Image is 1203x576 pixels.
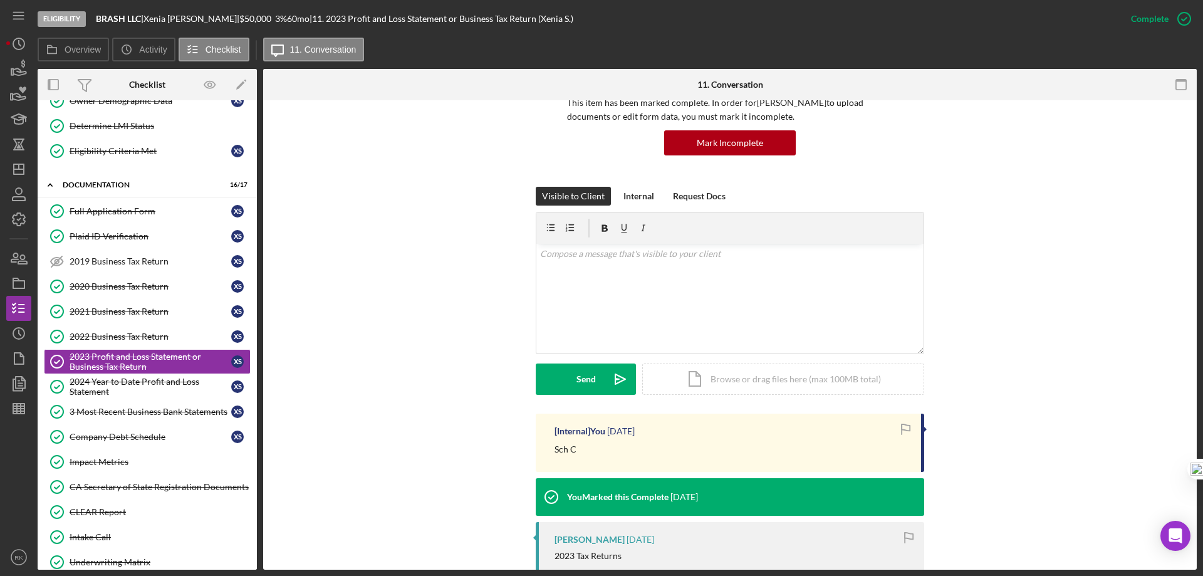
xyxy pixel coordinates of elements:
[287,14,310,24] div: 60 mo
[70,377,231,397] div: 2024 Year to Date Profit and Loss Statement
[310,14,573,24] div: | 11. 2023 Profit and Loss Statement or Business Tax Return (Xenia S.)
[129,80,165,90] div: Checklist
[263,38,365,61] button: 11. Conversation
[623,187,654,206] div: Internal
[70,507,250,517] div: CLEAR Report
[70,482,250,492] div: CA Secretary of State Registration Documents
[139,45,167,55] label: Activity
[70,206,231,216] div: Full Application Form
[627,535,654,545] time: 2025-08-05 21:25
[206,45,241,55] label: Checklist
[70,281,231,291] div: 2020 Business Tax Return
[44,399,251,424] a: 3 Most Recent Business Bank StatementsXS
[697,130,763,155] div: Mark Incomplete
[44,199,251,224] a: Full Application FormXS
[44,139,251,164] a: Eligibility Criteria MetXS
[231,230,244,243] div: X S
[44,324,251,349] a: 2022 Business Tax ReturnXS
[38,38,109,61] button: Overview
[70,557,250,567] div: Underwriting Matrix
[65,45,101,55] label: Overview
[38,11,86,27] div: Eligibility
[555,535,625,545] div: [PERSON_NAME]
[1118,6,1197,31] button: Complete
[44,424,251,449] a: Company Debt ScheduleXS
[542,187,605,206] div: Visible to Client
[6,545,31,570] button: RK
[112,38,175,61] button: Activity
[70,96,231,106] div: Owner Demographic Data
[96,13,141,24] b: BRASH LLC
[536,364,636,395] button: Send
[44,274,251,299] a: 2020 Business Tax ReturnXS
[576,364,596,395] div: Send
[70,332,231,342] div: 2022 Business Tax Return
[231,380,244,393] div: X S
[617,187,660,206] button: Internal
[44,299,251,324] a: 2021 Business Tax ReturnXS
[44,550,251,575] a: Underwriting Matrix
[231,280,244,293] div: X S
[63,181,216,189] div: Documentation
[70,256,231,266] div: 2019 Business Tax Return
[44,449,251,474] a: Impact Metrics
[536,187,611,206] button: Visible to Client
[44,374,251,399] a: 2024 Year to Date Profit and Loss StatementXS
[231,355,244,368] div: X S
[44,525,251,550] a: Intake Call
[70,532,250,542] div: Intake Call
[275,14,287,24] div: 3 %
[567,96,893,124] p: This item has been marked complete. In order for [PERSON_NAME] to upload documents or edit form d...
[44,224,251,249] a: Plaid ID VerificationXS
[70,231,231,241] div: Plaid ID Verification
[44,249,251,274] a: 2019 Business Tax ReturnXS
[555,551,622,561] div: 2023 Tax Returns
[667,187,732,206] button: Request Docs
[70,306,231,317] div: 2021 Business Tax Return
[1160,521,1190,551] div: Open Intercom Messenger
[143,14,239,24] div: Xenia [PERSON_NAME] |
[1131,6,1169,31] div: Complete
[670,492,698,502] time: 2025-08-06 21:11
[231,330,244,343] div: X S
[44,113,251,139] a: Determine LMI Status
[44,500,251,525] a: CLEAR Report
[555,442,576,456] p: Sch C
[225,181,247,189] div: 16 / 17
[96,14,143,24] div: |
[14,554,23,561] text: RK
[664,130,796,155] button: Mark Incomplete
[231,406,244,418] div: X S
[239,14,275,24] div: $50,000
[607,426,635,436] time: 2025-08-21 19:30
[70,146,231,156] div: Eligibility Criteria Met
[70,352,231,372] div: 2023 Profit and Loss Statement or Business Tax Return
[555,426,605,436] div: [Internal] You
[231,305,244,318] div: X S
[44,474,251,500] a: CA Secretary of State Registration Documents
[179,38,249,61] button: Checklist
[567,492,669,502] div: You Marked this Complete
[290,45,357,55] label: 11. Conversation
[231,95,244,107] div: X S
[697,80,763,90] div: 11. Conversation
[231,145,244,157] div: X S
[70,121,250,131] div: Determine LMI Status
[231,205,244,217] div: X S
[673,187,726,206] div: Request Docs
[70,432,231,442] div: Company Debt Schedule
[231,431,244,443] div: X S
[44,88,251,113] a: Owner Demographic DataXS
[231,255,244,268] div: X S
[44,349,251,374] a: 2023 Profit and Loss Statement or Business Tax ReturnXS
[70,457,250,467] div: Impact Metrics
[70,407,231,417] div: 3 Most Recent Business Bank Statements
